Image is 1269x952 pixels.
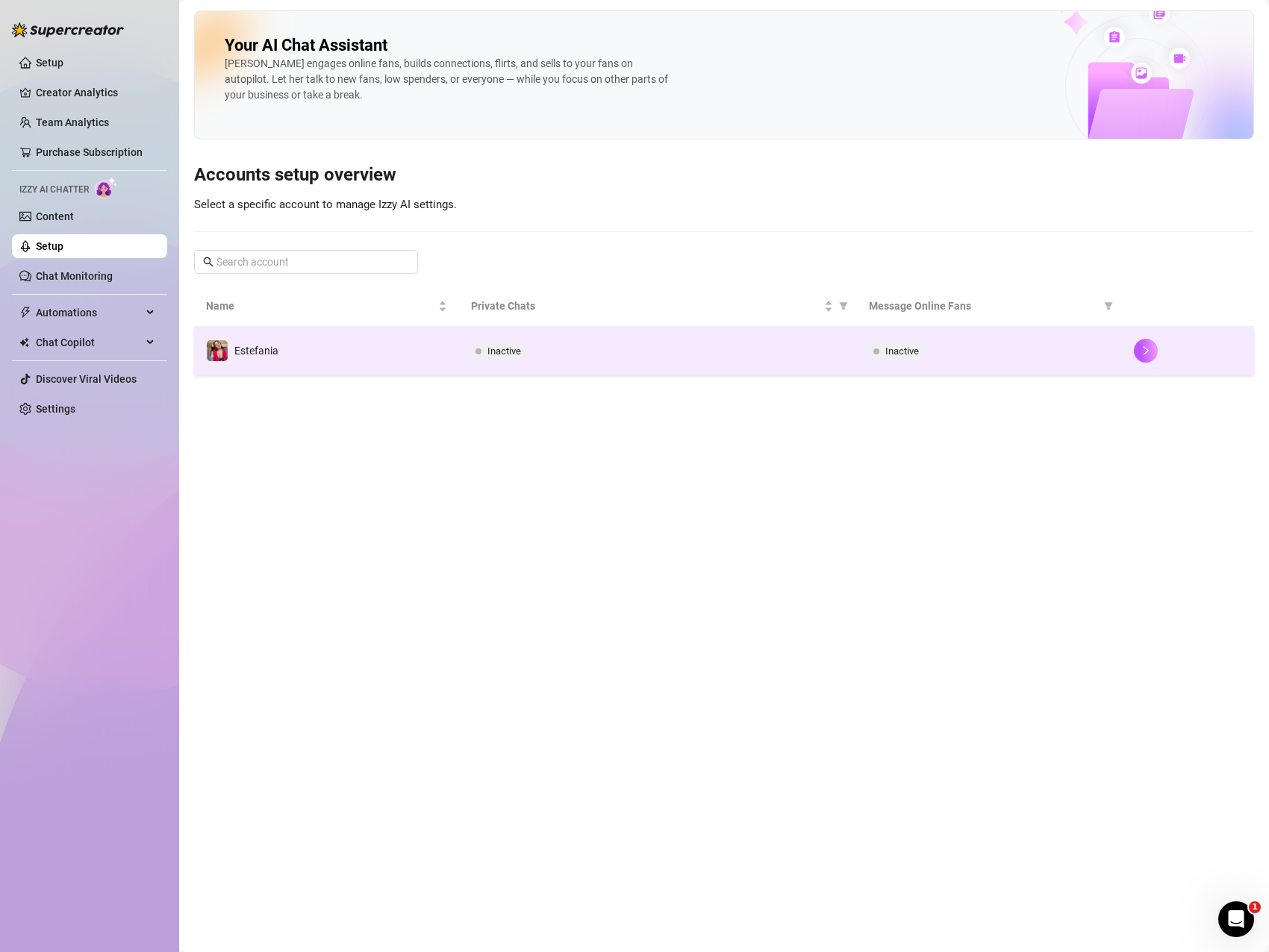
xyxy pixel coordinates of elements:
span: right [1141,345,1151,356]
span: Estefania [234,345,278,357]
a: Setup [36,57,63,69]
input: Search account [216,254,397,270]
a: Content [36,210,74,222]
span: Select a specific account to manage Izzy AI settings. [194,198,457,211]
h3: Accounts setup overview [194,163,1254,187]
a: Chat Monitoring [36,270,113,282]
h2: Your AI Chat Assistant [225,35,387,56]
a: Creator Analytics [36,81,155,104]
a: Settings [36,403,75,415]
span: thunderbolt [19,307,31,319]
span: 1 [1249,901,1261,913]
span: filter [836,295,851,317]
img: logo-BBDzfeDw.svg [12,22,124,37]
span: Message Online Fans [869,298,1098,314]
span: Name [206,298,435,314]
th: Private Chats [459,286,857,327]
span: filter [1101,295,1116,317]
a: Team Analytics [36,116,109,128]
span: filter [839,301,848,310]
span: Inactive [885,345,919,357]
img: Chat Copilot [19,337,29,348]
span: filter [1104,301,1113,310]
a: Purchase Subscription [36,146,143,158]
th: Name [194,286,459,327]
div: [PERSON_NAME] engages online fans, builds connections, flirts, and sells to your fans on autopilo... [225,56,673,103]
span: Chat Copilot [36,331,142,354]
iframe: Intercom live chat [1218,901,1254,937]
a: Setup [36,240,63,252]
img: Estefania [207,340,228,361]
span: Automations [36,301,142,325]
span: Private Chats [471,298,821,314]
span: search [203,257,213,267]
button: right [1134,339,1158,363]
span: Izzy AI Chatter [19,183,89,197]
span: Inactive [487,345,521,357]
img: AI Chatter [95,177,118,198]
a: Discover Viral Videos [36,373,137,385]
